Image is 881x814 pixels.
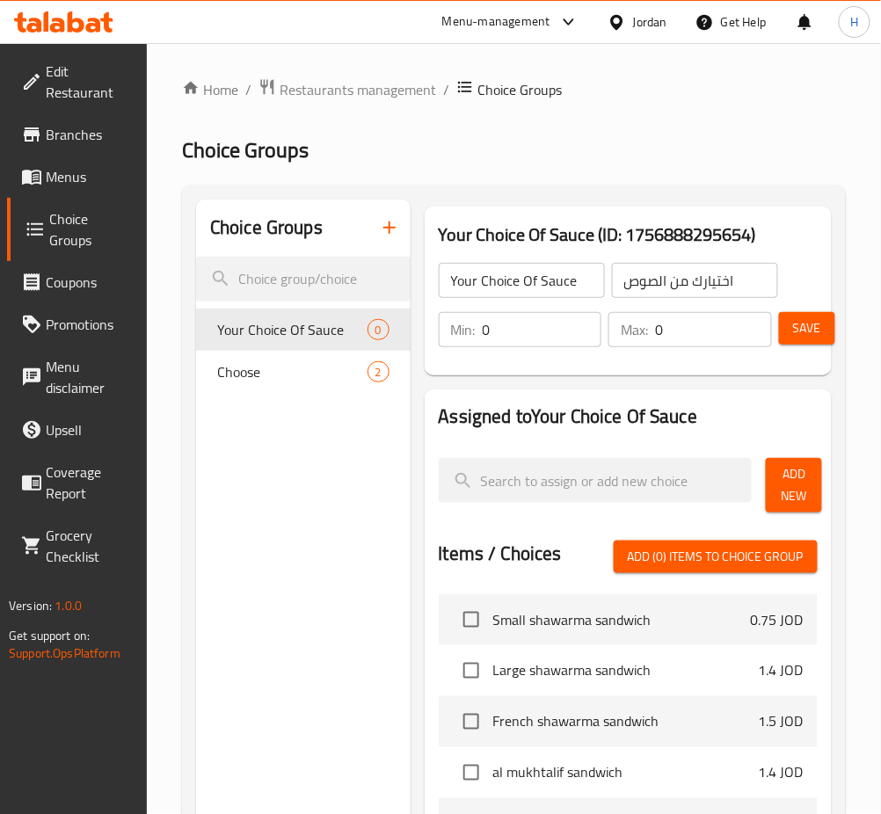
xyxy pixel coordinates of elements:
span: Get support on: [9,624,90,647]
span: Add New [780,463,808,507]
a: Support.OpsPlatform [9,642,120,665]
span: Branches [46,124,133,145]
h3: Your Choice Of Sauce (ID: 1756888295654) [439,221,818,249]
a: Home [182,79,238,100]
span: Edit Restaurant [46,61,133,103]
p: 1.4 JOD [759,762,804,783]
span: Select choice [453,703,490,740]
span: al mukhtalif sandwich [493,762,759,783]
a: Upsell [7,409,147,451]
span: Promotions [46,314,133,335]
p: 1.5 JOD [759,711,804,732]
span: 0 [368,322,389,338]
span: Upsell [46,419,133,440]
span: Restaurants management [280,79,436,100]
a: Coverage Report [7,451,147,514]
button: Save [779,312,835,345]
span: French shawarma sandwich [493,711,759,732]
span: Your Choice Of Sauce [217,319,368,340]
h2: Assigned to Your Choice Of Sauce [439,403,818,430]
a: Restaurants management [258,78,436,101]
span: 1.0.0 [55,594,82,617]
div: Choose2 [196,351,411,393]
nav: breadcrumb [182,78,846,101]
p: Min: [451,319,476,340]
span: 2 [368,364,389,381]
span: Coupons [46,272,133,293]
a: Grocery Checklist [7,514,147,578]
span: Coverage Report [46,462,133,504]
span: Choice Groups [49,208,133,251]
a: Edit Restaurant [7,50,147,113]
div: Choices [368,361,390,382]
span: Select choice [453,601,490,638]
a: Menu disclaimer [7,345,147,409]
span: Grocery Checklist [46,525,133,567]
span: Menus [46,166,133,187]
input: search [439,458,753,503]
span: Choice Groups [182,130,309,170]
p: Max: [621,319,648,340]
div: Choices [368,319,390,340]
span: Select choice [453,652,490,689]
span: Select choice [453,754,490,791]
span: Version: [9,594,52,617]
div: Jordan [633,12,667,32]
span: Add (0) items to choice group [628,546,804,568]
span: Menu disclaimer [46,356,133,398]
span: Save [793,317,821,339]
h2: Choice Groups [210,214,323,241]
p: 0.75 JOD [751,609,804,630]
p: 1.4 JOD [759,660,804,681]
span: Choice Groups [477,79,562,100]
a: Coupons [7,261,147,303]
span: Small shawarma sandwich [493,609,751,630]
a: Branches [7,113,147,156]
div: Your Choice Of Sauce0 [196,309,411,351]
span: Choose [217,361,368,382]
span: H [850,12,858,32]
li: / [245,79,251,100]
a: Menus [7,156,147,198]
input: search [196,257,411,302]
li: / [443,79,449,100]
h2: Items / Choices [439,541,562,567]
button: Add New [766,458,822,512]
span: Large shawarma sandwich [493,660,759,681]
button: Add (0) items to choice group [614,541,818,573]
a: Promotions [7,303,147,345]
a: Choice Groups [7,198,147,261]
div: Menu-management [442,11,550,33]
